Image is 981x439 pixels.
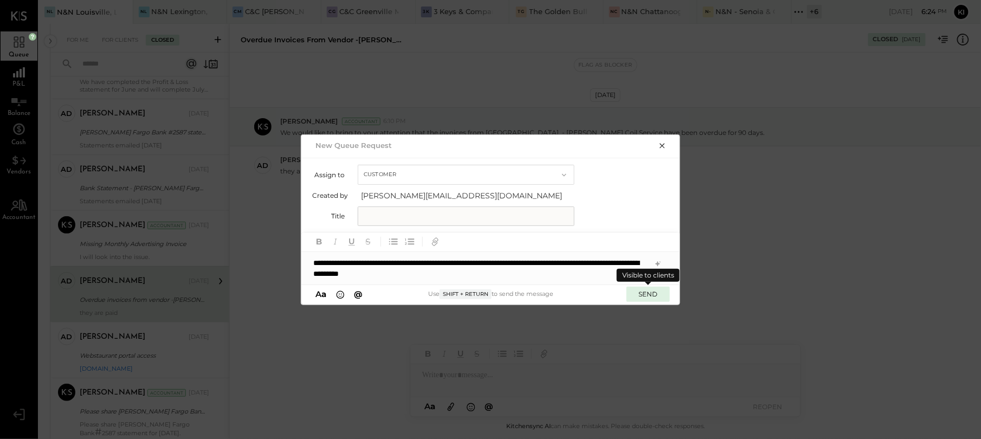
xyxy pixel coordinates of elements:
h2: New Queue Request [315,141,392,150]
button: @ [351,288,366,300]
div: Visible to clients [617,269,680,282]
button: Italic [328,235,343,249]
button: Underline [345,235,359,249]
span: a [321,289,326,299]
button: Bold [312,235,326,249]
button: Strikethrough [361,235,375,249]
label: Assign to [312,171,345,179]
button: SEND [627,287,670,301]
span: @ [354,289,363,299]
label: Title [312,212,345,220]
button: Unordered List [386,235,401,249]
div: Use to send the message [366,289,616,299]
button: Customer [358,165,575,185]
span: [PERSON_NAME][EMAIL_ADDRESS][DOMAIN_NAME] [361,190,578,201]
button: Add URL [428,235,442,249]
button: Aa [312,288,330,300]
span: Shift + Return [440,289,492,299]
label: Created by [312,191,348,199]
button: Ordered List [403,235,417,249]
